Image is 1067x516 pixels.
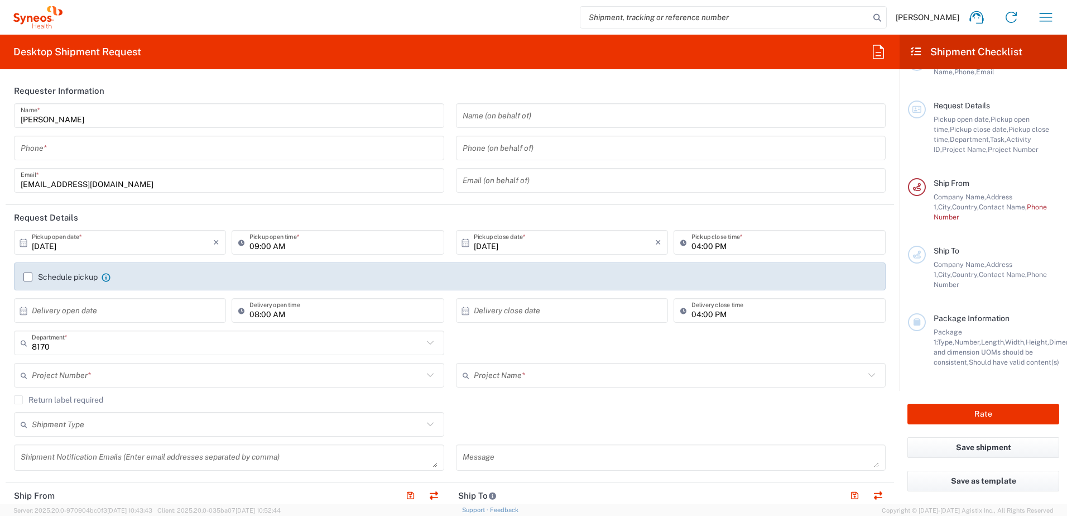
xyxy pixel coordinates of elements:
[952,270,979,279] span: Country,
[13,45,141,59] h2: Desktop Shipment Request
[157,507,281,514] span: Client: 2025.20.0-035ba07
[954,338,981,346] span: Number,
[14,212,78,223] h2: Request Details
[580,7,869,28] input: Shipment, tracking or reference number
[950,135,990,144] span: Department,
[907,437,1059,458] button: Save shipment
[976,68,994,76] span: Email
[934,179,969,188] span: Ship From
[938,270,952,279] span: City,
[934,68,954,76] span: Name,
[462,507,490,513] a: Support
[14,85,104,97] h2: Requester Information
[907,404,1059,424] button: Rate
[235,507,281,514] span: [DATE] 10:52:44
[954,68,976,76] span: Phone,
[458,490,497,501] h2: Ship To
[934,314,1010,323] span: Package Information
[934,193,986,201] span: Company Name,
[107,507,152,514] span: [DATE] 10:43:43
[14,395,103,404] label: Return label required
[23,273,98,281] label: Schedule pickup
[1026,338,1049,346] span: Height,
[990,135,1006,144] span: Task,
[934,260,986,269] span: Company Name,
[934,246,959,255] span: Ship To
[13,507,152,514] span: Server: 2025.20.0-970904bc0f3
[942,145,988,154] span: Project Name,
[938,338,954,346] span: Type,
[655,233,661,251] i: ×
[14,490,55,501] h2: Ship From
[1005,338,1026,346] span: Width,
[907,471,1059,491] button: Save as template
[981,338,1005,346] span: Length,
[896,12,959,22] span: [PERSON_NAME]
[979,203,1027,211] span: Contact Name,
[934,101,990,110] span: Request Details
[934,115,991,123] span: Pickup open date,
[882,505,1054,515] span: Copyright © [DATE]-[DATE] Agistix Inc., All Rights Reserved
[950,125,1008,133] span: Pickup close date,
[910,45,1022,59] h2: Shipment Checklist
[490,507,518,513] a: Feedback
[938,203,952,211] span: City,
[952,203,979,211] span: Country,
[213,233,219,251] i: ×
[988,145,1039,154] span: Project Number
[979,270,1027,279] span: Contact Name,
[969,358,1059,366] span: Should have valid content(s)
[934,328,962,346] span: Package 1:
